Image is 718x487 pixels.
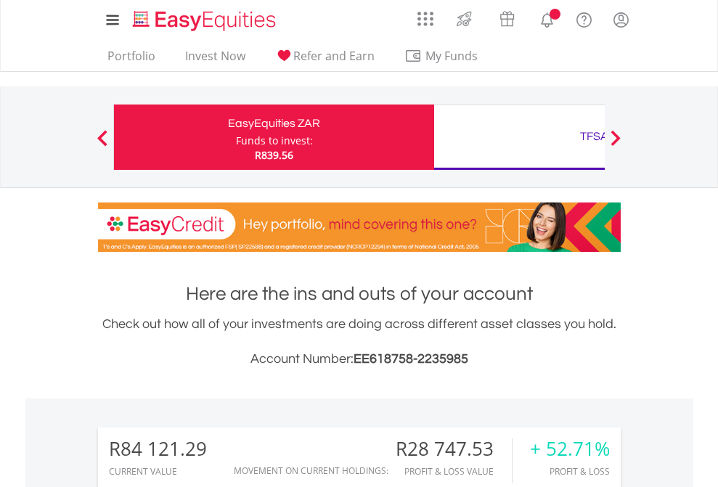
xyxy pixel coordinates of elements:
a: Home page [127,4,282,33]
button: Previous [88,137,117,152]
div: R84 121.29 [109,438,207,459]
a: My Profile [603,4,640,36]
h1: Here are the ins and outs of your account [98,281,621,307]
img: vouchers-v2.svg [495,7,519,30]
img: grid-menu-icon.svg [417,11,433,27]
a: Invest Now [179,49,251,71]
a: Notifications [529,4,566,33]
span: R839.56 [255,148,293,162]
span: My Funds [404,46,499,65]
div: Profit & Loss Value [396,467,512,476]
div: Funds to invest: [236,134,313,148]
a: AppsGrid [408,4,443,27]
div: + 52.71% [530,438,610,459]
button: Next [601,137,630,152]
div: Profit & Loss [530,467,610,476]
a: Vouchers [486,4,529,30]
a: Portfolio [102,49,161,71]
span: EE618758-2235985 [354,352,468,366]
h3: Account Number: [98,349,621,369]
div: EasyEquities ZAR [123,113,425,134]
div: Movement on Current Holdings: [234,466,388,475]
a: Refer and Earn [269,49,380,71]
img: thrive-v2.svg [452,7,476,30]
div: Check out how all of your investments are doing across different asset classes you hold. [98,314,621,369]
img: EasyEquities_Logo.png [130,9,282,33]
div: CURRENT VALUE [109,467,207,476]
div: R28 747.53 [396,438,512,459]
span: Refer and Earn [293,48,375,64]
a: FAQ's and Support [566,4,603,33]
img: EasyCredit Promotion Banner [98,202,621,252]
